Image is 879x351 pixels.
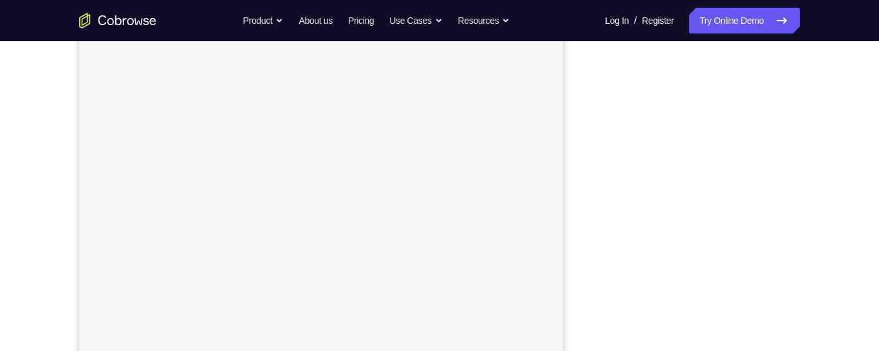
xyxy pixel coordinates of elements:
button: Use Cases [389,8,442,33]
a: Log In [605,8,629,33]
a: Pricing [348,8,374,33]
a: About us [299,8,332,33]
button: Resources [458,8,510,33]
a: Go to the home page [79,13,156,28]
a: Register [642,8,674,33]
button: Product [243,8,284,33]
span: / [634,13,636,28]
a: Try Online Demo [689,8,800,33]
